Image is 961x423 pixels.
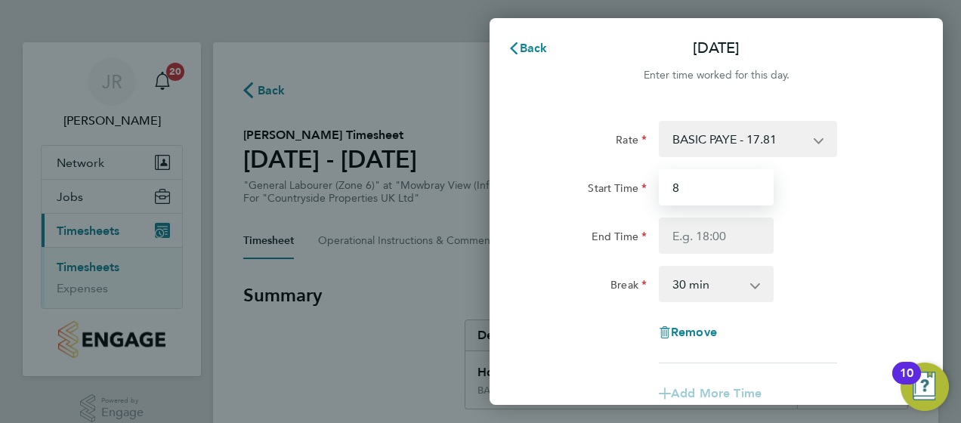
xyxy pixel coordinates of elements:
[592,230,647,248] label: End Time
[610,278,647,296] label: Break
[616,133,647,151] label: Rate
[659,218,774,254] input: E.g. 18:00
[693,38,740,59] p: [DATE]
[493,33,563,63] button: Back
[900,373,913,393] div: 10
[490,66,943,85] div: Enter time worked for this day.
[671,325,717,339] span: Remove
[659,169,774,205] input: E.g. 08:00
[588,181,647,199] label: Start Time
[901,363,949,411] button: Open Resource Center, 10 new notifications
[659,326,717,338] button: Remove
[520,41,548,55] span: Back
